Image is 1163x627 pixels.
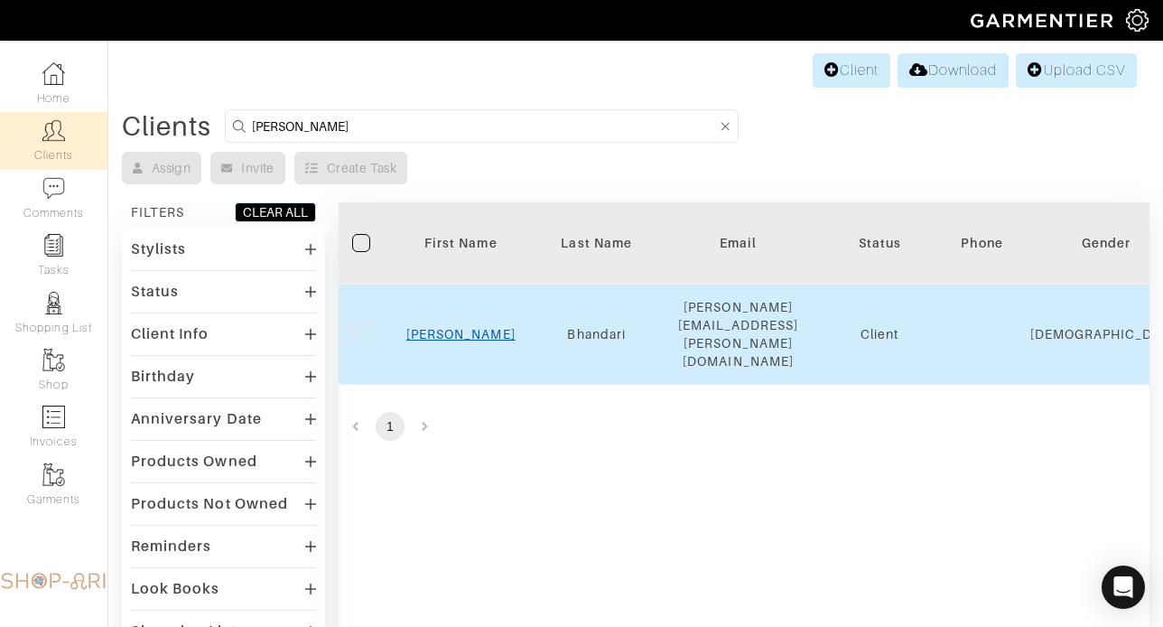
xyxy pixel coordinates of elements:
button: CLEAR ALL [235,202,316,222]
div: Stylists [131,240,186,258]
button: page 1 [376,412,405,441]
div: First Name [406,234,516,252]
img: clients-icon-6bae9207a08558b7cb47a8932f037763ab4055f8c8b6bfacd5dc20c3e0201464.png [42,119,65,142]
div: [PERSON_NAME][EMAIL_ADDRESS][PERSON_NAME][DOMAIN_NAME] [678,298,799,370]
img: stylists-icon-eb353228a002819b7ec25b43dbf5f0378dd9e0616d9560372ff212230b889e62.png [42,292,65,314]
div: Look Books [131,580,220,598]
th: Toggle SortBy [393,202,529,285]
div: Birthday [131,368,195,386]
div: Products Owned [131,453,257,471]
img: orders-icon-0abe47150d42831381b5fb84f609e132dff9fe21cb692f30cb5eec754e2cba89.png [42,406,65,428]
div: Products Not Owned [131,495,288,513]
input: Search by name, email, phone, city, or state [252,115,717,137]
div: Email [678,234,799,252]
th: Toggle SortBy [529,202,665,285]
div: Status [825,234,934,252]
a: [PERSON_NAME] [406,327,516,342]
div: Clients [122,117,211,136]
img: reminder-icon-8004d30b9f0a5d33ae49ab947aed9ed385cf756f9e5892f1edd6e32f2345188e.png [42,234,65,257]
img: dashboard-icon-dbcd8f5a0b271acd01030246c82b418ddd0df26cd7fceb0bd07c9910d44c42f6.png [42,62,65,85]
div: CLEAR ALL [243,203,308,221]
a: Bhandari [567,327,625,342]
div: Last Name [543,234,651,252]
img: comment-icon-a0a6a9ef722e966f86d9cbdc48e553b5cf19dbc54f86b18d962a5391bc8f6eb6.png [42,177,65,200]
div: Client [825,325,934,343]
img: garments-icon-b7da505a4dc4fd61783c78ac3ca0ef83fa9d6f193b1c9dc38574b1d14d53ca28.png [42,349,65,371]
div: Reminders [131,538,211,556]
img: gear-icon-white-bd11855cb880d31180b6d7d6211b90ccbf57a29d726f0c71d8c61bd08dd39cc2.png [1126,9,1149,32]
div: Client Info [131,325,209,343]
div: Open Intercom Messenger [1102,566,1145,609]
a: Client [813,53,890,88]
div: Anniversary Date [131,410,262,428]
div: FILTERS [131,203,184,221]
img: garmentier-logo-header-white-b43fb05a5012e4ada735d5af1a66efaba907eab6374d6393d1fbf88cb4ef424d.png [962,5,1126,36]
div: Phone [961,234,1002,252]
a: Download [898,53,1009,88]
a: Upload CSV [1016,53,1137,88]
div: Status [131,283,179,301]
img: garments-icon-b7da505a4dc4fd61783c78ac3ca0ef83fa9d6f193b1c9dc38574b1d14d53ca28.png [42,463,65,486]
th: Toggle SortBy [812,202,947,285]
nav: pagination navigation [339,412,1149,441]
